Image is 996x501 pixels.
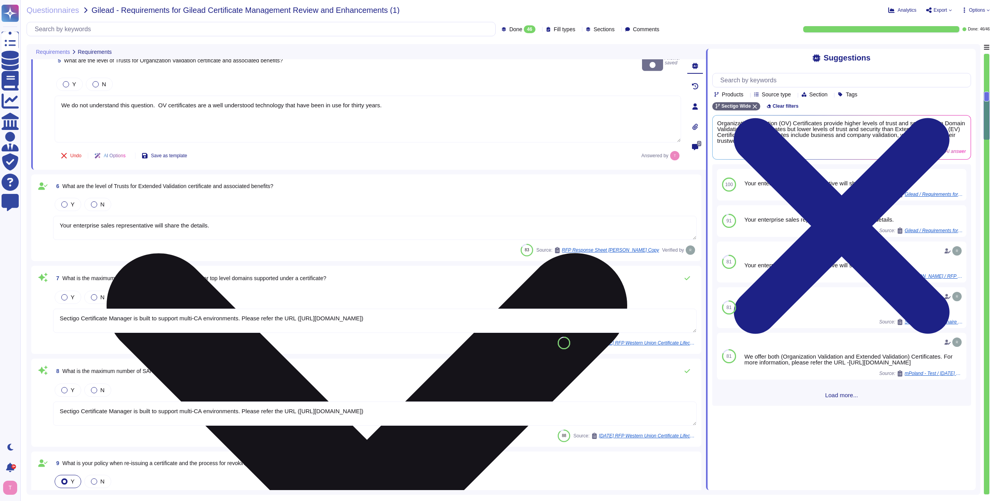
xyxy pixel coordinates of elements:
[686,245,695,255] img: user
[78,49,112,55] span: Requirements
[633,27,660,32] span: Comments
[11,464,16,469] div: 9+
[726,219,731,223] span: 91
[55,58,61,63] span: 5
[562,433,566,438] span: 88
[53,275,59,281] span: 7
[726,259,731,264] span: 81
[92,6,400,14] span: Gilead - Requirements for Gilead Certificate Management Review and Enhancements (1)
[717,73,971,87] input: Search by keywords
[594,27,615,32] span: Sections
[31,22,495,36] input: Search by keywords
[952,338,962,347] img: user
[53,460,59,466] span: 9
[980,27,990,31] span: 46 / 46
[642,48,681,73] span: Answer saved
[102,81,106,87] span: N
[509,27,522,32] span: Done
[726,354,731,359] span: 81
[525,248,529,252] span: 83
[898,8,916,12] span: Analytics
[53,183,59,189] span: 6
[888,7,916,13] button: Analytics
[36,49,70,55] span: Requirements
[554,27,575,32] span: Fill types
[2,479,23,496] button: user
[562,341,566,345] span: 88
[725,182,733,187] span: 100
[952,246,962,256] img: user
[726,305,731,310] span: 81
[53,368,59,374] span: 8
[934,8,947,12] span: Export
[524,25,535,33] div: 46
[53,309,697,333] textarea: Sectigo Certificate Manager is built to support multi-CA environments. Please refer the URL ([URL...
[64,57,283,64] span: What are the level of Trusts for Organization Validation certificate and associated benefits?
[969,8,985,12] span: Options
[968,27,978,31] span: Done:
[697,141,701,146] span: 0
[72,81,76,87] span: Y
[952,292,962,301] img: user
[53,402,697,426] textarea: Sectigo Certificate Manager is built to support multi-CA environments. Please refer the URL ([URL...
[55,96,681,142] textarea: We do not understand this question. OV certificates are a well understood technology that have be...
[3,481,17,495] img: user
[670,151,679,160] img: user
[53,216,697,240] textarea: Your enterprise sales representative will share the details.
[27,6,79,14] span: Questionnaires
